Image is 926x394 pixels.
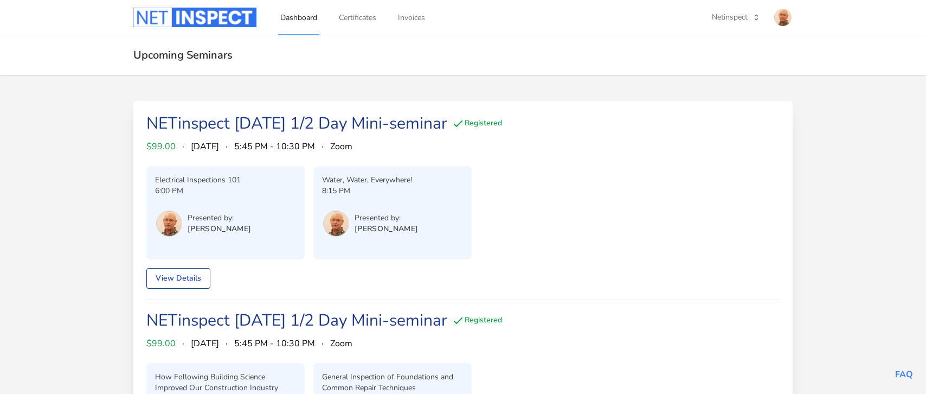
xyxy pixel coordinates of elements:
[322,186,463,196] p: 8:15 PM
[191,337,219,350] span: [DATE]
[355,213,419,224] p: Presented by:
[155,186,296,196] p: 6:00 PM
[322,372,463,393] p: General Inspection of Foundations and Common Repair Techniques
[146,268,210,289] a: View Details
[146,337,176,350] span: $99.00
[322,175,463,186] p: Water, Water, Everywhere!
[321,140,324,153] span: ·
[156,211,182,237] img: Tom Sherman
[355,224,419,234] p: [PERSON_NAME]
[155,175,296,186] p: Electrical Inspections 101
[452,314,502,327] div: Registered
[146,112,447,135] a: NETinspect [DATE] 1/2 Day Mini-seminar
[188,213,252,224] p: Presented by:
[895,368,913,380] a: FAQ
[191,140,219,153] span: [DATE]
[323,211,349,237] img: Tom Sherman
[705,8,767,27] button: Netinspect
[146,140,176,153] span: $99.00
[321,337,324,350] span: ·
[226,337,228,350] span: ·
[155,209,183,238] button: User menu
[146,309,447,332] a: NETinspect [DATE] 1/2 Day Mini-seminar
[330,337,352,350] span: Zoom
[226,140,228,153] span: ·
[133,48,793,62] h2: Upcoming Seminars
[133,8,256,27] img: Logo
[330,140,352,153] span: Zoom
[155,372,296,393] p: How Following Building Science Improved Our Construction Industry
[182,337,184,350] span: ·
[774,9,792,26] img: Tom Sherman
[322,209,350,238] button: User menu
[182,140,184,153] span: ·
[452,117,502,130] div: Registered
[234,337,315,350] span: 5:45 PM - 10:30 PM
[234,140,315,153] span: 5:45 PM - 10:30 PM
[188,224,252,234] p: [PERSON_NAME]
